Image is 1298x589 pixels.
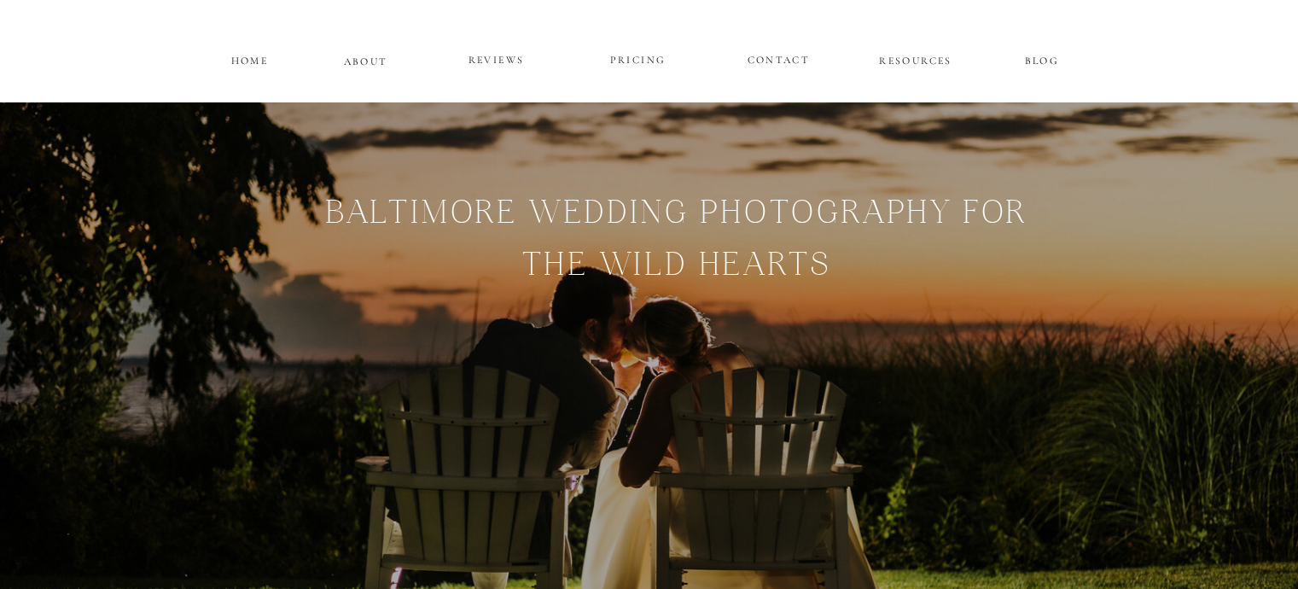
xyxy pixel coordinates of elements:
[877,51,955,66] a: RESOURCES
[1004,51,1081,66] a: BLOG
[587,50,690,71] a: PRICING
[229,51,271,66] a: HOME
[445,50,548,71] a: REVIEWS
[748,50,810,65] a: CONTACT
[344,52,388,67] a: ABOUT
